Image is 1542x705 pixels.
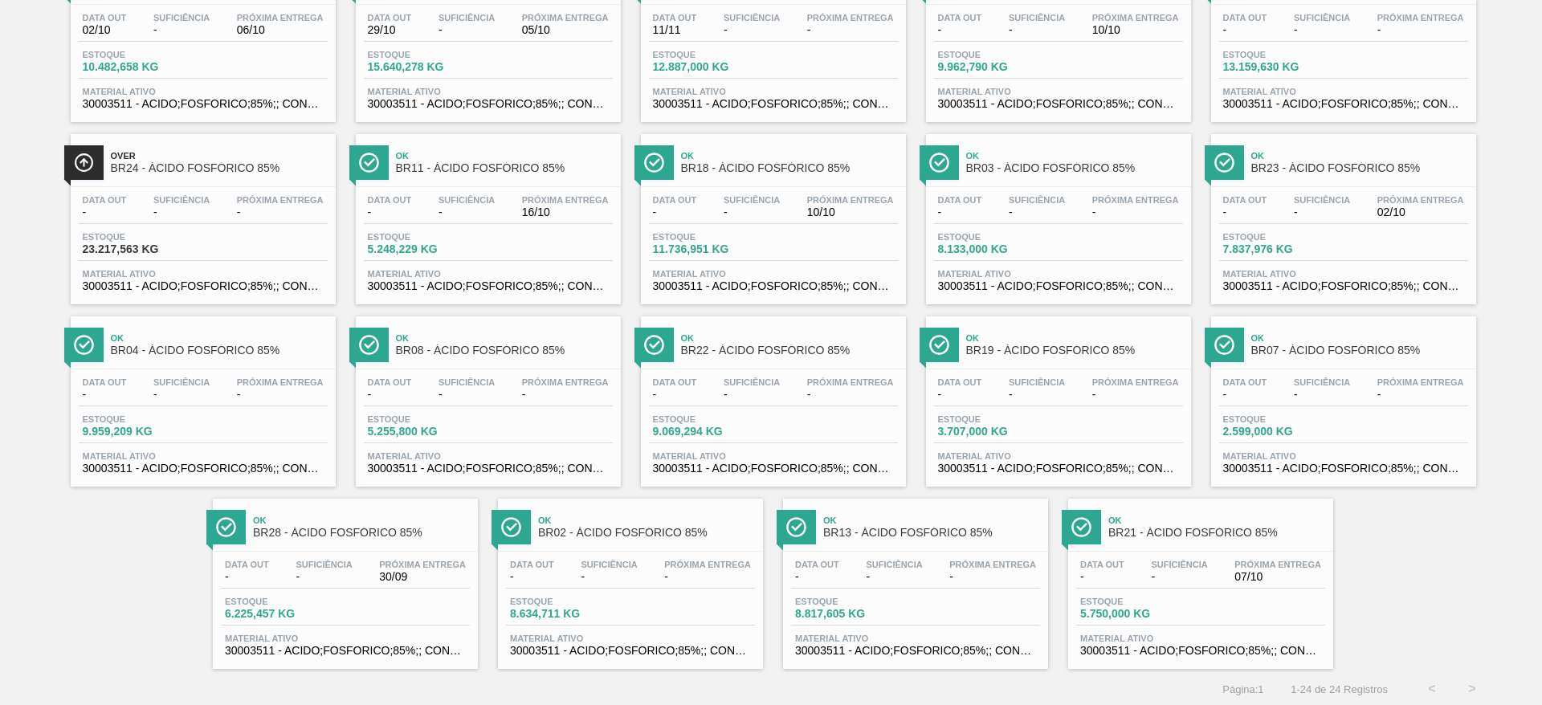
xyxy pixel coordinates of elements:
span: Estoque [1223,232,1336,242]
span: BR13 - ÁCIDO FOSFÓRICO 85% [823,527,1040,539]
span: Estoque [653,50,765,59]
span: Material ativo [368,269,609,279]
a: ÍconeOkBR07 - ÁCIDO FOSFÓRICO 85%Data out-Suficiência-Próxima Entrega-Estoque2.599,000 KGMaterial... [1199,304,1484,487]
span: 30003511 - ACIDO;FOSFORICO;85%;; CONTAINER [83,98,324,110]
span: Data out [653,13,697,22]
span: 30003511 - ACIDO;FOSFORICO;85%;; CONTAINER [653,98,894,110]
span: Suficiência [439,13,495,22]
span: - [153,389,210,401]
span: - [153,206,210,218]
span: Material ativo [653,451,894,461]
img: Ícone [1214,335,1234,355]
span: Material ativo [938,87,1179,96]
span: Material ativo [368,451,609,461]
span: - [724,206,780,218]
span: - [510,571,554,583]
span: Estoque [83,50,195,59]
a: ÍconeOkBR28 - ÁCIDO FOSFÓRICO 85%Data out-Suficiência-Próxima Entrega30/09Estoque6.225,457 KGMate... [201,487,486,669]
span: Página : 1 [1222,683,1263,695]
span: Ok [823,516,1040,525]
span: - [1223,24,1267,36]
span: - [581,571,637,583]
span: 10/10 [1092,24,1179,36]
span: Ok [253,516,470,525]
span: Material ativo [1080,634,1321,643]
span: 30003511 - ACIDO;FOSFORICO;85%;; CONTAINER [83,463,324,475]
span: Ok [1251,151,1468,161]
span: Data out [83,377,127,387]
span: 06/10 [237,24,324,36]
img: Ícone [74,153,94,173]
span: 13.159,630 KG [1223,61,1336,73]
a: ÍconeOkBR03 - ÁCIDO FOSFÓRICO 85%Data out-Suficiência-Próxima Entrega-Estoque8.133,000 KGMaterial... [914,122,1199,304]
span: - [866,571,922,583]
span: Material ativo [1223,451,1464,461]
span: Estoque [225,597,337,606]
span: BR21 - ÁCIDO FOSFÓRICO 85% [1108,527,1325,539]
span: - [807,389,894,401]
span: BR11 - ÁCIDO FOSFÓRICO 85% [396,162,613,174]
span: Estoque [368,50,480,59]
img: Ícone [359,335,379,355]
span: Ok [396,151,613,161]
span: Ok [966,151,1183,161]
span: 07/10 [1234,571,1321,583]
span: Material ativo [795,634,1036,643]
span: - [1377,389,1464,401]
span: Data out [938,377,982,387]
span: Próxima Entrega [1092,377,1179,387]
span: Estoque [938,50,1050,59]
a: ÍconeOkBR08 - ÁCIDO FOSFÓRICO 85%Data out-Suficiência-Próxima Entrega-Estoque5.255,800 KGMaterial... [344,304,629,487]
span: - [1377,24,1464,36]
span: - [237,206,324,218]
span: Data out [1080,560,1124,569]
span: 16/10 [522,206,609,218]
span: Próxima Entrega [237,195,324,205]
span: 8.817,605 KG [795,608,908,620]
span: Suficiência [439,195,495,205]
span: 30003511 - ACIDO;FOSFORICO;85%;; CONTAINER [1080,645,1321,657]
span: Data out [83,195,127,205]
span: Suficiência [724,195,780,205]
span: Suficiência [1294,195,1350,205]
span: 05/10 [522,24,609,36]
span: Data out [653,377,697,387]
span: 15.640,278 KG [368,61,480,73]
span: BR18 - ÁCIDO FOSFÓRICO 85% [681,162,898,174]
a: ÍconeOkBR11 - ÁCIDO FOSFÓRICO 85%Data out-Suficiência-Próxima Entrega16/10Estoque5.248,229 KGMate... [344,122,629,304]
a: ÍconeOkBR02 - ÁCIDO FOSFÓRICO 85%Data out-Suficiência-Próxima Entrega-Estoque8.634,711 KGMaterial... [486,487,771,669]
span: Próxima Entrega [237,377,324,387]
span: 30003511 - ACIDO;FOSFORICO;85%;; CONTAINER [368,280,609,292]
span: 30003511 - ACIDO;FOSFORICO;85%;; CONTAINER [368,463,609,475]
span: BR07 - ÁCIDO FOSFÓRICO 85% [1251,344,1468,357]
span: - [795,571,839,583]
span: Material ativo [653,87,894,96]
img: Ícone [644,335,664,355]
span: BR04 - ÁCIDO FOSFÓRICO 85% [111,344,328,357]
span: BR23 - ÁCIDO FOSFÓRICO 85% [1251,162,1468,174]
img: Ícone [1214,153,1234,173]
span: Próxima Entrega [522,195,609,205]
span: Data out [1223,195,1267,205]
span: Material ativo [938,269,1179,279]
span: Próxima Entrega [1377,377,1464,387]
span: Próxima Entrega [664,560,751,569]
span: - [1151,571,1207,583]
span: Data out [1223,13,1267,22]
span: - [653,206,697,218]
span: 30003511 - ACIDO;FOSFORICO;85%;; CONTAINER [938,280,1179,292]
span: 5.255,800 KG [368,426,480,438]
span: Material ativo [938,451,1179,461]
span: - [1223,206,1267,218]
span: Suficiência [153,377,210,387]
span: 30003511 - ACIDO;FOSFORICO;85%;; CONTAINER [938,98,1179,110]
span: Ok [1251,333,1468,343]
span: - [1009,389,1065,401]
span: Suficiência [1151,560,1207,569]
span: 10/10 [807,206,894,218]
span: BR24 - ÁCIDO FOSFÓRICO 85% [111,162,328,174]
span: - [1092,389,1179,401]
span: - [807,24,894,36]
span: Suficiência [1294,13,1350,22]
span: 5.750,000 KG [1080,608,1193,620]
